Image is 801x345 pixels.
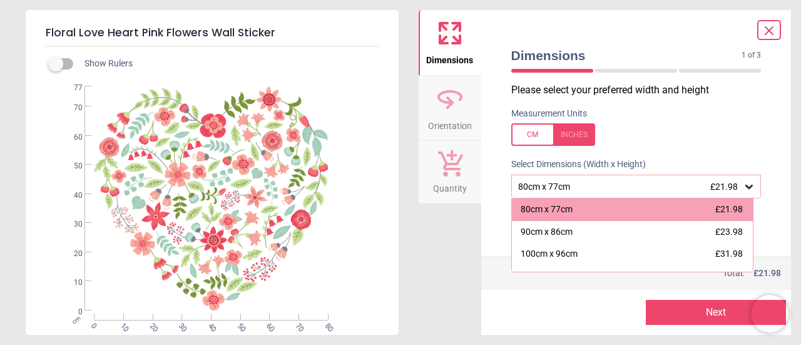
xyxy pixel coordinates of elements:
[517,182,743,192] div: 80cm x 77cm
[521,248,578,260] div: 100cm x 96cm
[59,161,83,172] span: 50
[501,158,646,171] label: Select Dimensions (Width x Height)
[419,10,481,75] button: Dimensions
[428,114,472,133] span: Orientation
[715,249,743,259] span: £31.98
[293,321,301,329] span: 70
[59,103,83,113] span: 70
[758,268,781,278] span: 21.98
[521,203,573,216] div: 80cm x 77cm
[751,295,788,332] iframe: Brevo live chat
[59,219,83,230] span: 30
[433,177,467,195] span: Quantity
[322,321,330,329] span: 80
[46,20,379,46] h5: Floral Love Heart Pink Flowers Wall Sticker
[511,83,772,97] p: Please select your preferred width and height
[753,267,781,280] span: £
[59,307,83,317] span: 0
[715,204,743,214] span: £21.98
[235,321,243,329] span: 50
[59,277,83,288] span: 10
[147,321,155,329] span: 20
[510,267,782,280] div: Total:
[646,300,786,325] button: Next
[118,321,126,329] span: 10
[426,48,473,67] span: Dimensions
[263,321,272,329] span: 60
[511,108,587,120] label: Measurement Units
[742,50,761,61] span: 1 of 3
[59,249,83,259] span: 20
[71,314,82,325] span: cm
[176,321,184,329] span: 30
[59,190,83,201] span: 40
[59,83,83,93] span: 77
[710,182,738,192] span: £21.98
[419,141,481,203] button: Quantity
[511,46,742,64] span: Dimensions
[88,321,96,329] span: 0
[715,227,743,237] span: £23.98
[419,76,481,141] button: Orientation
[56,56,399,71] div: Show Rulers
[59,132,83,143] span: 60
[205,321,213,329] span: 40
[521,226,573,239] div: 90cm x 86cm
